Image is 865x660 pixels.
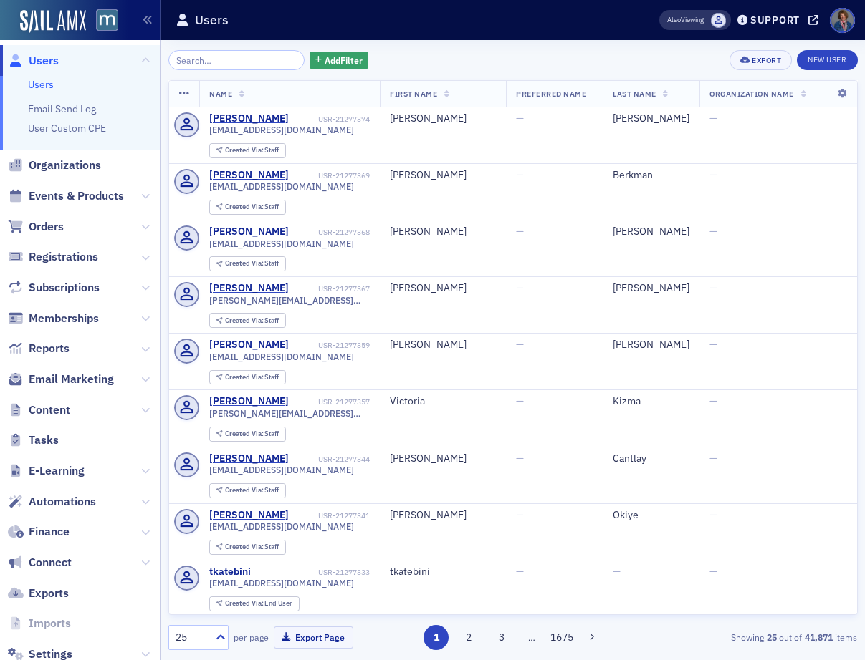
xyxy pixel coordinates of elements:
a: [PERSON_NAME] [209,169,289,182]
button: AddFilter [310,52,368,69]
span: Created Via : [225,258,265,268]
div: Staff [225,543,279,551]
div: Staff [225,203,279,211]
span: Created Via : [225,372,265,382]
span: Justin Chase [711,13,726,28]
a: User Custom CPE [28,122,106,135]
strong: 41,871 [802,631,835,644]
a: Memberships [8,311,99,326]
span: Created Via : [225,542,265,551]
span: — [709,338,717,351]
a: Finance [8,524,70,540]
span: — [516,394,524,407]
a: tkatebini [209,566,251,578]
div: [PERSON_NAME] [390,509,496,522]
span: Connect [29,555,72,571]
a: Exports [8,586,69,601]
span: — [709,225,717,238]
div: USR-21277368 [292,228,371,237]
span: — [709,281,717,294]
button: 1 [424,625,449,650]
a: [PERSON_NAME] [209,509,289,522]
button: 3 [489,625,514,650]
div: [PERSON_NAME] [209,225,289,238]
a: Subscriptions [8,280,100,296]
span: Last Name [613,89,656,99]
div: Staff [225,260,279,268]
div: Staff [225,374,279,382]
span: — [516,508,524,521]
div: Created Via: Staff [209,427,286,442]
button: Export Page [274,626,353,649]
a: [PERSON_NAME] [209,112,289,125]
span: Orders [29,219,64,235]
span: — [709,508,717,521]
span: Email Marketing [29,372,114,387]
strong: 25 [764,631,779,644]
div: Cantlay [613,452,689,465]
a: Users [8,53,59,69]
a: Organizations [8,157,101,173]
div: Created Via: Staff [209,256,286,271]
span: — [516,281,524,294]
div: Created Via: Staff [209,143,286,158]
div: USR-21277344 [292,455,371,464]
a: Imports [8,616,71,631]
span: Subscriptions [29,280,100,296]
div: Staff [225,147,279,155]
div: [PERSON_NAME] [209,282,289,295]
span: First Name [390,89,437,99]
span: Created Via : [225,145,265,155]
div: tkatebini [390,566,496,578]
div: [PERSON_NAME] [390,339,496,351]
div: [PERSON_NAME] [613,225,689,238]
div: Staff [225,430,279,438]
div: 25 [176,630,207,645]
img: SailAMX [96,9,118,31]
span: Created Via : [225,202,265,211]
div: Victoria [390,395,496,408]
span: — [516,338,524,351]
span: [EMAIL_ADDRESS][DOMAIN_NAME] [209,351,354,362]
div: Created Via: End User [209,596,300,611]
span: — [516,112,524,125]
a: Email Send Log [28,102,96,115]
a: [PERSON_NAME] [209,395,289,408]
div: Staff [225,487,279,495]
span: Memberships [29,311,99,326]
a: SailAMX [20,10,86,33]
div: USR-21277369 [292,171,371,180]
span: Organizations [29,157,101,173]
span: … [522,631,542,644]
span: Reports [29,341,70,356]
div: [PERSON_NAME] [390,169,496,182]
span: Created Via : [225,598,265,608]
span: [EMAIL_ADDRESS][DOMAIN_NAME] [209,521,354,532]
span: Exports [29,586,69,601]
a: [PERSON_NAME] [209,339,289,351]
div: USR-21277367 [292,284,371,293]
span: — [709,168,717,181]
label: per page [234,631,269,644]
span: — [516,225,524,238]
div: Staff [225,317,279,325]
span: [EMAIL_ADDRESS][DOMAIN_NAME] [209,181,354,192]
div: [PERSON_NAME] [390,282,496,295]
span: [EMAIL_ADDRESS][DOMAIN_NAME] [209,125,354,135]
div: Created Via: Staff [209,200,286,215]
span: [EMAIL_ADDRESS][DOMAIN_NAME] [209,465,354,475]
a: Email Marketing [8,372,114,387]
span: Finance [29,524,70,540]
span: [PERSON_NAME][EMAIL_ADDRESS][DOMAIN_NAME] [209,295,370,306]
span: Organization Name [709,89,794,99]
div: USR-21277357 [292,397,371,407]
span: Viewing [667,15,704,25]
span: Created Via : [225,485,265,495]
div: [PERSON_NAME] [209,452,289,465]
span: Users [29,53,59,69]
span: Tasks [29,432,59,448]
div: [PERSON_NAME] [613,282,689,295]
